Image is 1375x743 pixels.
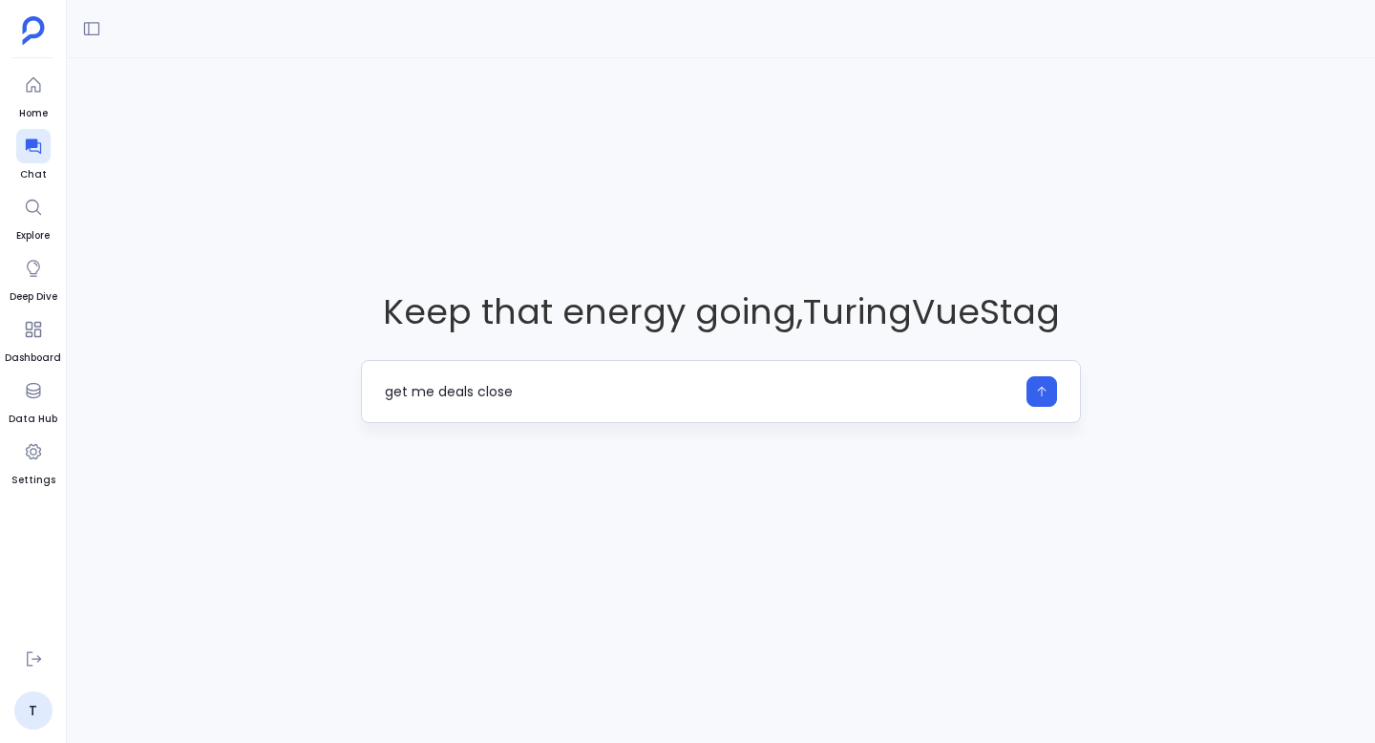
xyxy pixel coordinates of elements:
span: Keep that energy going , TuringVueStag [361,287,1081,336]
span: Home [16,106,51,121]
a: Explore [16,190,51,244]
span: Dashboard [5,350,61,366]
a: T [14,691,53,730]
span: Deep Dive [10,289,57,305]
span: Settings [11,473,55,488]
img: petavue logo [22,16,45,45]
a: Chat [16,129,51,182]
span: Explore [16,228,51,244]
a: Dashboard [5,312,61,366]
a: Settings [11,435,55,488]
span: Chat [16,167,51,182]
a: Data Hub [9,373,57,427]
span: Data Hub [9,412,57,427]
a: Home [16,68,51,121]
textarea: get me deals close [385,382,1015,401]
a: Deep Dive [10,251,57,305]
